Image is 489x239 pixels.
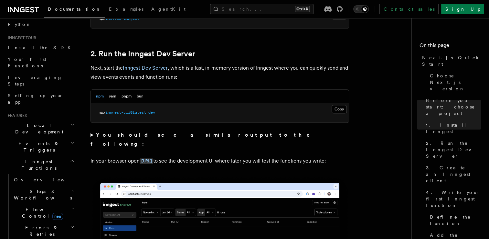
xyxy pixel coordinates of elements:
[427,70,481,95] a: Choose Next.js version
[109,90,116,103] button: yarn
[44,2,105,18] a: Documentation
[123,16,139,21] span: inngest
[5,72,76,90] a: Leveraging Steps
[105,110,146,115] span: inngest-cli@latest
[11,174,76,186] a: Overview
[105,2,147,17] a: Examples
[90,156,349,166] p: In your browser open to see the development UI where later you will test the functions you write:
[295,6,310,12] kbd: Ctrl+K
[148,110,155,115] span: dev
[427,211,481,229] a: Define the function
[210,4,314,14] button: Search...Ctrl+K
[11,186,76,204] button: Steps & Workflows
[11,206,71,219] span: Flow Control
[5,35,36,40] span: Inngest tour
[5,122,70,135] span: Local Development
[430,214,481,227] span: Define the function
[96,90,104,103] button: npm
[5,138,76,156] button: Events & Triggers
[426,122,481,135] span: 1. Install Inngest
[105,16,121,21] span: install
[109,6,144,12] span: Examples
[5,113,27,118] span: Features
[5,53,76,72] a: Your first Functions
[11,224,70,237] span: Errors & Retries
[5,90,76,108] a: Setting up your app
[5,140,70,153] span: Events & Triggers
[426,97,481,117] span: Before you start: choose a project
[140,158,153,164] code: [URL]
[422,54,481,67] span: Next.js Quick Start
[353,5,369,13] button: Toggle dark mode
[99,16,105,21] span: npm
[147,2,189,17] a: AgentKit
[430,73,481,92] span: Choose Next.js version
[8,93,63,105] span: Setting up your app
[123,65,168,71] a: Inngest Dev Server
[379,4,439,14] a: Contact sales
[5,119,76,138] button: Local Development
[11,204,76,222] button: Flow Controlnew
[140,158,153,164] a: [URL]
[8,45,75,50] span: Install the SDK
[441,4,484,14] a: Sign Up
[423,137,481,162] a: 2. Run the Inngest Dev Server
[99,110,105,115] span: npx
[5,156,76,174] button: Inngest Functions
[423,187,481,211] a: 4. Write your first Inngest function
[423,95,481,119] a: Before you start: choose a project
[90,63,349,82] p: Next, start the , which is a fast, in-memory version of Inngest where you can quickly send and vi...
[8,22,31,27] span: Python
[14,177,80,182] span: Overview
[5,158,70,171] span: Inngest Functions
[52,213,63,220] span: new
[90,132,319,147] strong: You should see a similar output to the following:
[90,49,195,58] a: 2. Run the Inngest Dev Server
[151,6,186,12] span: AgentKit
[332,105,347,113] button: Copy
[8,57,46,68] span: Your first Functions
[420,52,481,70] a: Next.js Quick Start
[90,131,349,149] summary: You should see a similar output to the following:
[420,41,481,52] h4: On this page
[426,189,481,209] span: 4. Write your first Inngest function
[423,162,481,187] a: 3. Create an Inngest client
[426,165,481,184] span: 3. Create an Inngest client
[8,75,62,86] span: Leveraging Steps
[423,119,481,137] a: 1. Install Inngest
[137,90,144,103] button: bun
[5,18,76,30] a: Python
[48,6,101,12] span: Documentation
[5,42,76,53] a: Install the SDK
[426,140,481,159] span: 2. Run the Inngest Dev Server
[122,90,132,103] button: pnpm
[11,188,72,201] span: Steps & Workflows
